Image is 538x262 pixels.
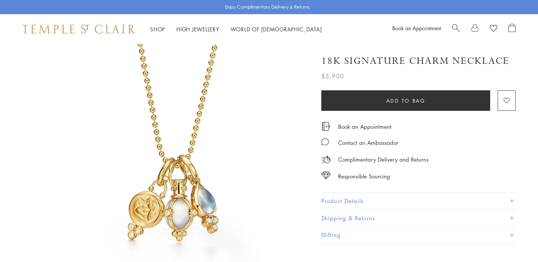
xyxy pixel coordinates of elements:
[176,25,219,33] a: High JewelleryHigh Jewellery
[321,227,516,243] button: Gifting
[338,138,398,147] div: Contact an Ambassador
[321,122,330,131] img: icon_appointment.svg
[150,25,165,33] a: ShopShop
[338,155,429,164] p: Complimentary Delivery and Returns
[452,24,460,35] a: Search
[321,90,490,111] button: Add to bag
[321,71,344,81] span: $5,900
[321,210,516,227] button: Shipping & Returns
[501,227,531,255] iframe: Gorgias live chat messenger
[321,155,331,164] img: icon_delivery.svg
[321,172,331,179] img: icon_sourcing.svg
[338,172,390,181] div: Responsible Sourcing
[392,24,441,32] a: Book an Appointment
[150,25,322,34] nav: Main navigation
[508,24,516,35] a: Open Shopping Bag
[386,97,426,105] span: Add to bag
[321,54,509,68] h1: 18K Signature Charm Necklace
[321,138,329,146] img: MessageIcon-01_2.svg
[490,24,497,35] a: View Wishlist
[22,25,135,34] img: Temple St. Clair
[321,193,516,209] button: Product Details
[338,122,392,131] a: Book an Appointment
[231,25,322,33] a: World of [DEMOGRAPHIC_DATA]World of [DEMOGRAPHIC_DATA]
[225,3,310,11] p: Enjoy Complimentary Delivery & Returns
